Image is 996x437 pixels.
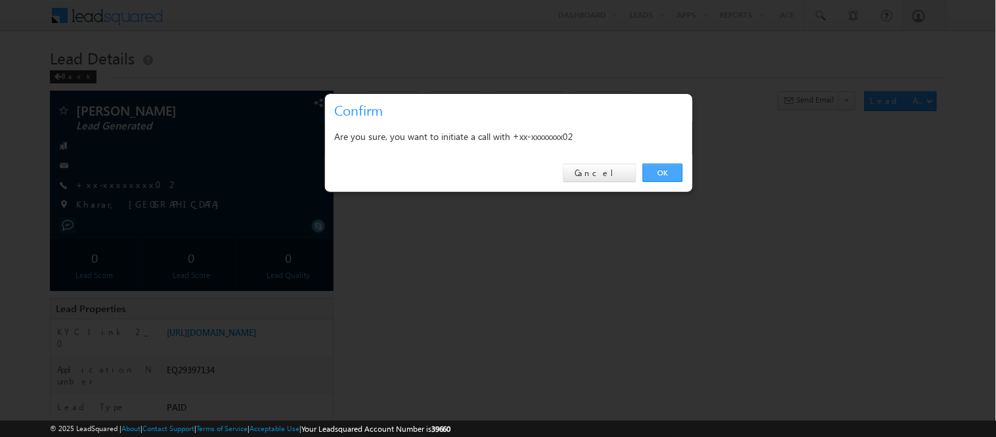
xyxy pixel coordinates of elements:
[643,164,683,182] a: OK
[335,99,688,122] h3: Confirm
[196,424,248,432] a: Terms of Service
[142,424,194,432] a: Contact Support
[431,424,451,434] span: 39660
[301,424,451,434] span: Your Leadsquared Account Number is
[121,424,141,432] a: About
[335,128,683,145] div: Are you sure, you want to initiate a call with +xx-xxxxxxxx02
[249,424,299,432] a: Acceptable Use
[50,423,451,435] span: © 2025 LeadSquared | | | | |
[563,164,636,182] a: Cancel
